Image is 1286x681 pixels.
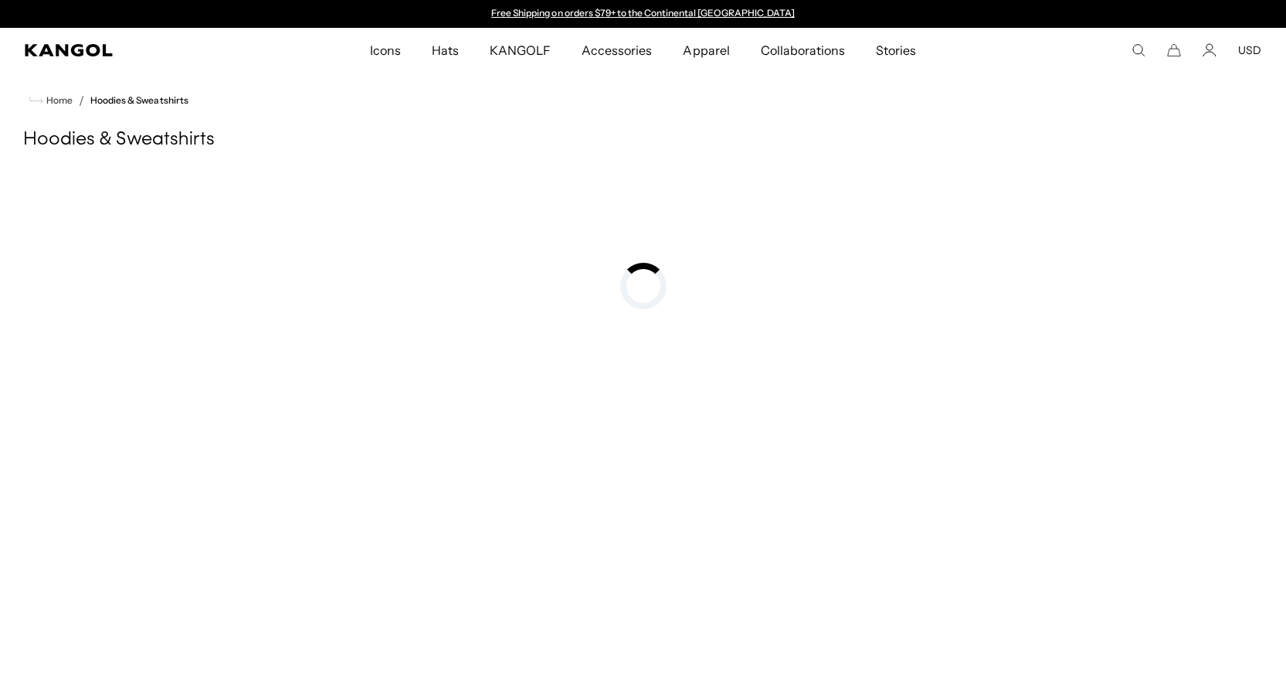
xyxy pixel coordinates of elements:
[432,28,459,73] span: Hats
[582,28,652,73] span: Accessories
[484,8,802,20] slideshow-component: Announcement bar
[667,28,745,73] a: Apparel
[1167,43,1181,57] button: Cart
[484,8,802,20] div: Announcement
[860,28,931,73] a: Stories
[474,28,566,73] a: KANGOLF
[43,95,73,106] span: Home
[23,128,1263,152] h1: Hoodies & Sweatshirts
[416,28,474,73] a: Hats
[745,28,860,73] a: Collaborations
[90,95,188,106] a: Hoodies & Sweatshirts
[484,8,802,20] div: 1 of 2
[683,28,729,73] span: Apparel
[1238,43,1261,57] button: USD
[490,28,551,73] span: KANGOLF
[1132,43,1145,57] summary: Search here
[370,28,401,73] span: Icons
[25,44,244,56] a: Kangol
[355,28,416,73] a: Icons
[491,7,795,19] a: Free Shipping on orders $79+ to the Continental [GEOGRAPHIC_DATA]
[29,94,73,107] a: Home
[566,28,667,73] a: Accessories
[876,28,916,73] span: Stories
[1203,43,1216,57] a: Account
[761,28,845,73] span: Collaborations
[73,91,84,110] li: /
